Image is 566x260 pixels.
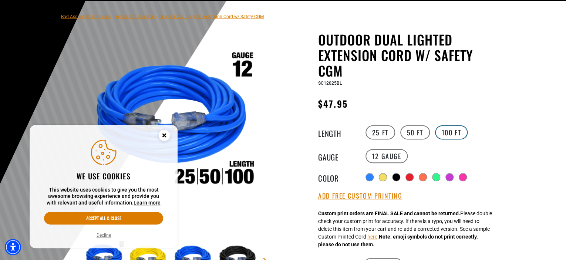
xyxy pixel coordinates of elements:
[159,14,264,19] span: Outdoor Dual Lighted Extension Cord w/ Safety CGM
[435,125,468,139] label: 100 FT
[156,14,158,19] span: ›
[44,212,163,224] button: Accept all & close
[318,151,355,161] legend: Gauge
[318,192,402,200] button: Add Free Custom Printing
[44,187,163,206] p: This website uses cookies to give you the most awesome browsing experience and provide you with r...
[367,233,377,241] button: here
[5,239,21,255] div: Accessibility Menu
[318,32,499,78] h1: Outdoor Dual Lighted Extension Cord w/ Safety CGM
[318,210,460,216] strong: Custom print orders are FINAL SALE and cannot be returned.
[61,14,111,19] a: Bad Ass Extension Cords
[318,97,347,110] span: $47.95
[115,14,155,19] a: Return to Collection
[30,125,178,249] aside: Cookie Consent
[61,12,264,21] nav: breadcrumbs
[318,210,492,249] div: Please double check your custom print for accuracy. If there is a typo, you will need to delete t...
[44,171,163,181] h2: We use cookies
[134,200,161,206] a: This website uses cookies to give you the most awesome browsing experience and provide you with r...
[112,14,114,19] span: ›
[151,125,178,148] button: Close this option
[400,125,430,139] label: 50 FT
[365,125,395,139] label: 25 FT
[94,232,113,239] button: Decline
[318,128,355,137] legend: Length
[318,234,478,247] strong: Note: emoji symbols do not print correctly, please do not use them.
[318,172,355,182] legend: Color
[318,81,342,86] span: SC12025BL
[365,149,408,163] label: 12 Gauge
